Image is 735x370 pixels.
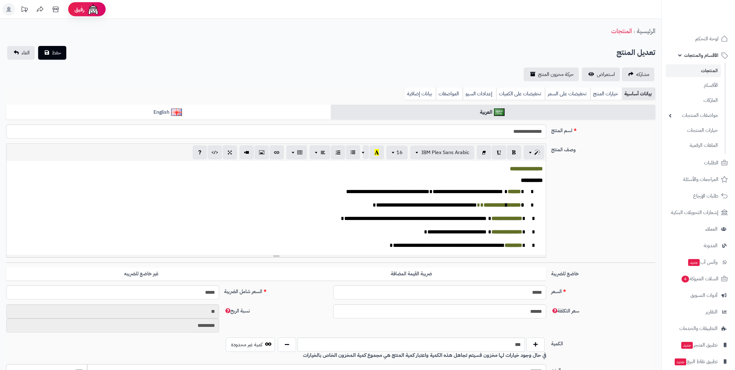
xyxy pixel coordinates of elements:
[622,87,655,100] a: بيانات أساسية
[549,285,658,295] label: السعر
[597,71,615,78] span: استعراض
[681,341,717,349] span: تطبيق المتجر
[681,342,693,349] span: جديد
[622,67,654,81] a: مشاركه
[666,139,721,152] a: الملفات الرقمية
[590,87,622,100] a: خيارات المنتج
[87,3,99,16] img: ai-face.png
[666,304,731,319] a: التقارير
[549,143,658,153] label: وصف المنتج
[666,64,721,77] a: المنتجات
[666,271,731,286] a: السلات المتروكة4
[684,51,718,60] span: الأقسام والمنتجات
[695,34,718,43] span: لوحة التحكم
[331,105,655,120] a: العربية
[496,87,545,100] a: تخفيضات على الكميات
[52,49,61,57] span: حفظ
[171,108,182,116] img: English
[551,307,579,315] span: سعر التكلفة
[396,149,403,156] span: 16
[303,352,546,359] b: في حال وجود خيارات لها مخزون فسيتم تجاهل هذه الكمية واعتبار كمية المنتج هي مجموع كمية المخزون الخ...
[666,354,731,369] a: تطبيق نقاط البيعجديد
[410,146,474,159] button: IBM Plex Sans Arabic
[666,205,731,220] a: إشعارات التحويلات البنكية
[683,175,718,184] span: المراجعات والأسئلة
[386,146,408,159] button: 16
[17,3,32,17] a: تحديثات المنصة
[666,79,721,92] a: الأقسام
[582,67,620,81] a: استعراض
[679,324,717,333] span: التطبيقات والخدمات
[688,259,700,266] span: جديد
[494,108,505,116] img: العربية
[666,31,731,46] a: لوحة التحكم
[545,87,590,100] a: تخفيضات على السعر
[674,357,717,366] span: تطبيق نقاط البيع
[636,71,649,78] span: مشاركه
[666,255,731,270] a: وآتس آبجديد
[421,149,469,156] span: IBM Plex Sans Arabic
[6,267,276,280] label: غير خاضع للضريبه
[704,158,718,167] span: الطلبات
[22,49,30,57] span: الغاء
[538,71,574,78] span: حركة مخزون المنتج
[7,46,35,60] a: الغاء
[405,87,436,100] a: بيانات إضافية
[6,105,331,120] a: English
[611,26,632,36] a: المنتجات
[38,46,66,60] button: حفظ
[666,188,731,203] a: طلبات الإرجاع
[704,241,717,250] span: المدونة
[549,267,658,277] label: خاضع للضريبة
[666,109,721,122] a: مواصفات المنتجات
[436,87,463,100] a: المواصفات
[706,307,717,316] span: التقارير
[666,155,731,170] a: الطلبات
[690,291,717,300] span: أدوات التسويق
[693,192,718,200] span: طلبات الإرجاع
[666,321,731,336] a: التطبيقات والخدمات
[524,67,579,81] a: حركة مخزون المنتج
[666,222,731,237] a: العملاء
[666,172,731,187] a: المراجعات والأسئلة
[549,124,658,134] label: اسم المنتج
[687,258,717,267] span: وآتس آب
[637,26,655,36] a: الرئيسية
[682,276,689,282] span: 4
[705,225,717,233] span: العملاء
[675,358,686,365] span: جديد
[666,288,731,303] a: أدوات التسويق
[681,274,718,283] span: السلات المتروكة
[224,307,250,315] span: نسبة الربح
[463,87,496,100] a: إعدادات السيو
[666,337,731,352] a: تطبيق المتجرجديد
[222,285,331,295] label: السعر شامل الضريبة
[549,337,658,347] label: الكمية
[666,94,721,107] a: الماركات
[617,46,655,59] h2: تعديل المنتج
[666,124,721,137] a: خيارات المنتجات
[74,6,84,13] span: رفيق
[666,238,731,253] a: المدونة
[671,208,718,217] span: إشعارات التحويلات البنكية
[276,267,546,280] label: ضريبة القيمة المضافة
